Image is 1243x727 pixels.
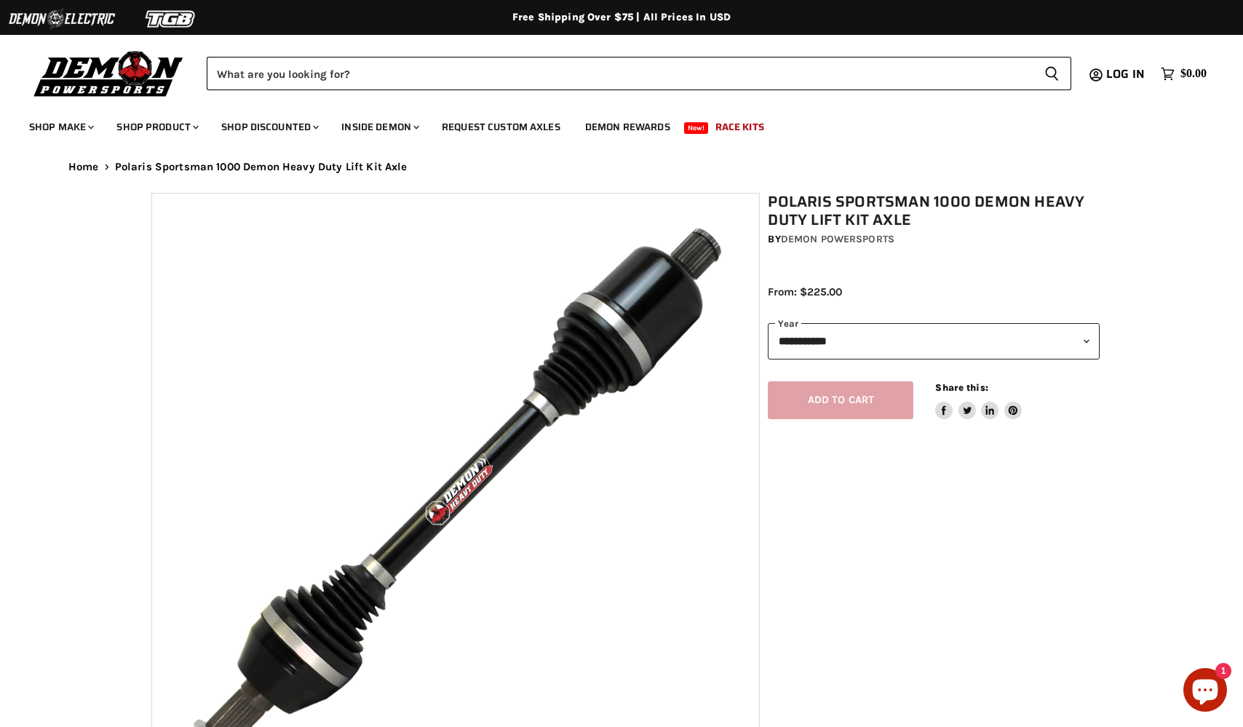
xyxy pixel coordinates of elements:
a: Shop Product [106,112,207,142]
span: Share this: [935,382,988,393]
select: year [768,323,1100,359]
img: TGB Logo 2 [116,5,226,33]
span: New! [684,122,709,134]
input: Search [207,57,1033,90]
span: Polaris Sportsman 1000 Demon Heavy Duty Lift Kit Axle [115,161,408,173]
a: Request Custom Axles [431,112,571,142]
nav: Breadcrumbs [39,161,1204,173]
a: Demon Powersports [781,233,894,245]
form: Product [207,57,1071,90]
a: Inside Demon [330,112,428,142]
a: $0.00 [1153,63,1214,84]
inbox-online-store-chat: Shopify online store chat [1179,668,1231,715]
span: $0.00 [1180,67,1207,81]
span: From: $225.00 [768,285,842,298]
aside: Share this: [935,381,1022,420]
button: Search [1033,57,1071,90]
span: Log in [1106,65,1145,83]
img: Demon Powersports [29,47,188,99]
a: Shop Make [18,112,103,142]
a: Race Kits [704,112,775,142]
h1: Polaris Sportsman 1000 Demon Heavy Duty Lift Kit Axle [768,193,1100,229]
a: Log in [1100,68,1153,81]
div: by [768,231,1100,247]
a: Shop Discounted [210,112,327,142]
ul: Main menu [18,106,1203,142]
a: Home [68,161,99,173]
img: Demon Electric Logo 2 [7,5,116,33]
div: Free Shipping Over $75 | All Prices In USD [39,11,1204,24]
a: Demon Rewards [574,112,681,142]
